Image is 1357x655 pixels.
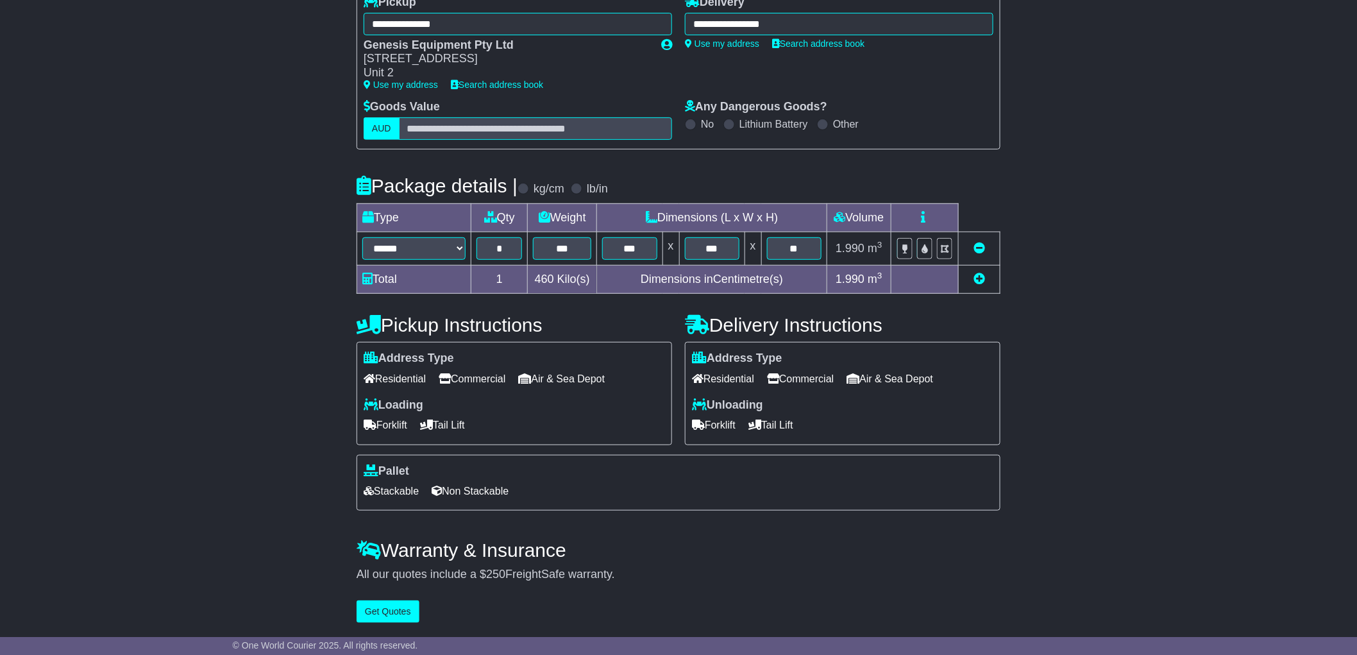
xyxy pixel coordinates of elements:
td: Dimensions (L x W x H) [597,203,827,232]
span: Forklift [692,415,736,435]
h4: Pickup Instructions [357,314,672,336]
td: Dimensions in Centimetre(s) [597,266,827,294]
span: Forklift [364,415,407,435]
div: All our quotes include a $ FreightSafe warranty. [357,568,1000,582]
a: Use my address [364,80,438,90]
a: Remove this item [973,242,985,255]
span: 1.990 [836,273,864,285]
label: Pallet [364,464,409,479]
td: Type [357,203,471,232]
td: Kilo(s) [528,266,597,294]
label: AUD [364,117,400,140]
sup: 3 [877,240,882,250]
a: Add new item [973,273,985,285]
td: 1 [471,266,528,294]
span: Residential [692,369,754,389]
label: Other [833,118,859,130]
div: [STREET_ADDRESS] [364,52,648,66]
span: Non Stackable [432,481,509,501]
span: Tail Lift [420,415,465,435]
h4: Package details | [357,175,518,196]
span: Stackable [364,481,419,501]
div: Genesis Equipment Pty Ltd [364,38,648,53]
label: Lithium Battery [739,118,808,130]
span: Commercial [439,369,505,389]
sup: 3 [877,271,882,280]
span: m [868,242,882,255]
span: m [868,273,882,285]
div: Unit 2 [364,66,648,80]
td: Weight [528,203,597,232]
label: lb/in [587,182,608,196]
span: 460 [535,273,554,285]
span: Tail Lift [748,415,793,435]
a: Use my address [685,38,759,49]
label: Any Dangerous Goods? [685,100,827,114]
span: Commercial [767,369,834,389]
td: Qty [471,203,528,232]
span: Air & Sea Depot [847,369,934,389]
h4: Delivery Instructions [685,314,1000,336]
label: Address Type [364,352,454,366]
label: Goods Value [364,100,440,114]
span: Air & Sea Depot [519,369,605,389]
a: Search address book [451,80,543,90]
label: kg/cm [534,182,564,196]
span: 250 [486,568,505,581]
td: x [745,232,761,265]
label: Unloading [692,398,763,413]
td: Volume [827,203,891,232]
span: Residential [364,369,426,389]
label: Address Type [692,352,782,366]
button: Get Quotes [357,600,419,623]
a: Search address book [772,38,864,49]
label: No [701,118,714,130]
label: Loading [364,398,423,413]
h4: Warranty & Insurance [357,540,1000,561]
td: Total [357,266,471,294]
span: 1.990 [836,242,864,255]
span: © One World Courier 2025. All rights reserved. [233,640,418,651]
td: x [662,232,679,265]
